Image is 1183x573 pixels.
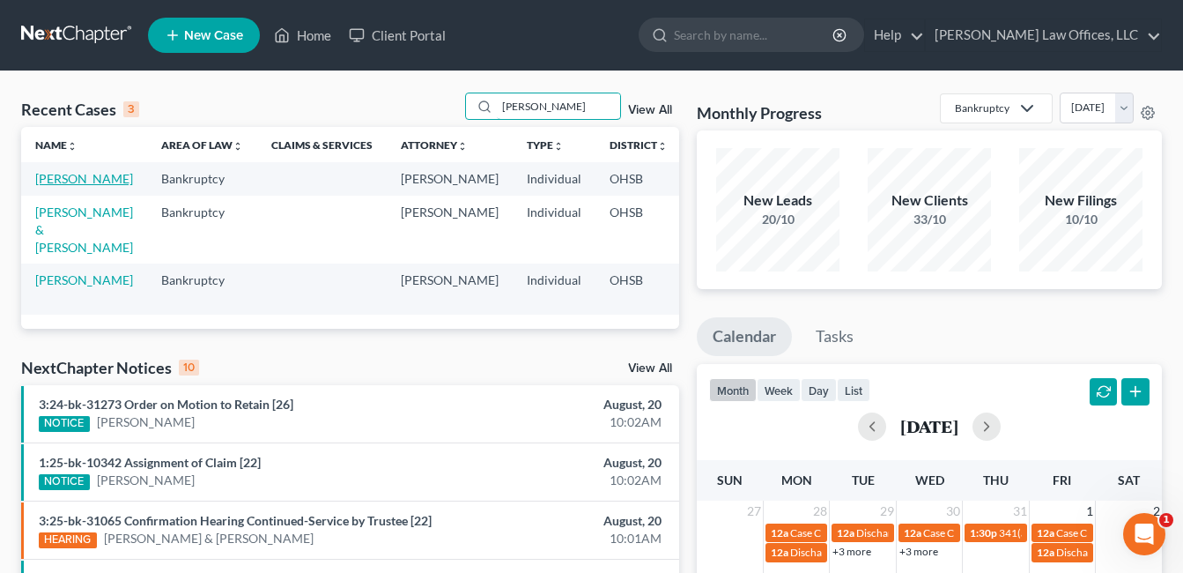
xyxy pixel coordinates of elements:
a: Home [265,19,340,51]
td: Bankruptcy [147,162,257,195]
span: 30 [944,501,962,522]
div: Bankruptcy [955,100,1009,115]
span: Wed [915,473,944,487]
span: Thu [983,473,1009,487]
div: New Leads [716,190,839,211]
a: +3 more [899,545,938,558]
span: 341(a) meeting for [PERSON_NAME] [999,526,1169,540]
td: [PERSON_NAME] [387,162,513,195]
div: 33/10 [868,211,991,228]
span: 29 [878,501,896,522]
button: list [837,378,870,402]
a: [PERSON_NAME] & [PERSON_NAME] [104,530,314,547]
div: 10 [179,360,199,376]
div: NOTICE [39,416,90,432]
td: OHSB [595,196,682,264]
a: [PERSON_NAME] [35,272,133,287]
input: Search by name... [674,19,835,51]
td: Individual [513,196,595,264]
button: month [709,378,757,402]
a: Help [865,19,924,51]
span: 12a [1037,526,1054,540]
a: [PERSON_NAME] [35,171,133,186]
span: 1 [1084,501,1095,522]
a: View All [628,104,672,116]
h3: Monthly Progress [697,102,822,123]
span: Mon [781,473,812,487]
div: 10/10 [1019,211,1142,228]
td: OHSB [595,264,682,314]
span: 31 [1011,501,1029,522]
a: Tasks [800,317,869,356]
a: Area of Lawunfold_more [161,138,243,152]
i: unfold_more [657,141,668,152]
a: [PERSON_NAME] Law Offices, LLC [926,19,1161,51]
a: 1:25-bk-10342 Assignment of Claim [22] [39,455,261,470]
a: 3:25-bk-31065 Confirmation Hearing Continued-Service by Trustee [22] [39,513,432,528]
h2: [DATE] [900,417,958,435]
span: Sat [1118,473,1140,487]
a: Typeunfold_more [527,138,564,152]
a: +3 more [832,545,871,558]
span: 28 [811,501,829,522]
div: New Filings [1019,190,1142,211]
button: week [757,378,801,402]
div: 10:01AM [466,530,662,547]
a: [PERSON_NAME] & [PERSON_NAME] [35,205,133,255]
span: 12a [904,526,921,540]
i: unfold_more [67,141,78,152]
span: New Case [184,29,243,42]
a: View All [628,362,672,375]
i: unfold_more [553,141,564,152]
td: [PERSON_NAME] [387,196,513,264]
td: Individual [513,162,595,195]
th: Claims & Services [257,127,387,162]
div: HEARING [39,532,97,548]
div: Recent Cases [21,99,139,120]
td: Bankruptcy [147,196,257,264]
td: OHSB [595,162,682,195]
div: August, 20 [466,454,662,472]
span: Discharge Date for [PERSON_NAME] & [PERSON_NAME] [790,546,1054,559]
span: 27 [745,501,763,522]
a: Nameunfold_more [35,138,78,152]
span: Tue [852,473,875,487]
div: August, 20 [466,512,662,530]
input: Search by name... [497,93,620,119]
span: 12a [771,546,788,559]
div: NextChapter Notices [21,357,199,378]
div: August, 20 [466,396,662,413]
span: 12a [771,526,788,540]
i: unfold_more [233,141,243,152]
div: 10:02AM [466,413,662,431]
span: Discharge Date for [PERSON_NAME] [856,526,1027,540]
span: 1:30p [970,526,997,540]
td: Individual [513,264,595,314]
a: Districtunfold_more [610,138,668,152]
div: 20/10 [716,211,839,228]
span: 2 [1151,501,1162,522]
td: Bankruptcy [147,264,257,314]
div: 10:02AM [466,472,662,489]
span: 12a [837,526,854,540]
span: Fri [1053,473,1071,487]
td: [PERSON_NAME] [387,264,513,314]
button: day [801,378,837,402]
a: Client Portal [340,19,455,51]
div: 3 [123,101,139,117]
span: Case Closed Date for [PERSON_NAME] [790,526,970,540]
div: New Clients [868,190,991,211]
span: 1 [1159,513,1173,527]
a: Calendar [697,317,792,356]
iframe: Intercom live chat [1123,513,1165,555]
i: unfold_more [457,141,468,152]
span: Sun [717,473,743,487]
a: 3:24-bk-31273 Order on Motion to Retain [26] [39,397,293,412]
span: 12a [1037,546,1054,559]
div: NOTICE [39,474,90,490]
a: Attorneyunfold_more [401,138,468,152]
a: [PERSON_NAME] [97,413,195,431]
a: [PERSON_NAME] [97,472,195,489]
